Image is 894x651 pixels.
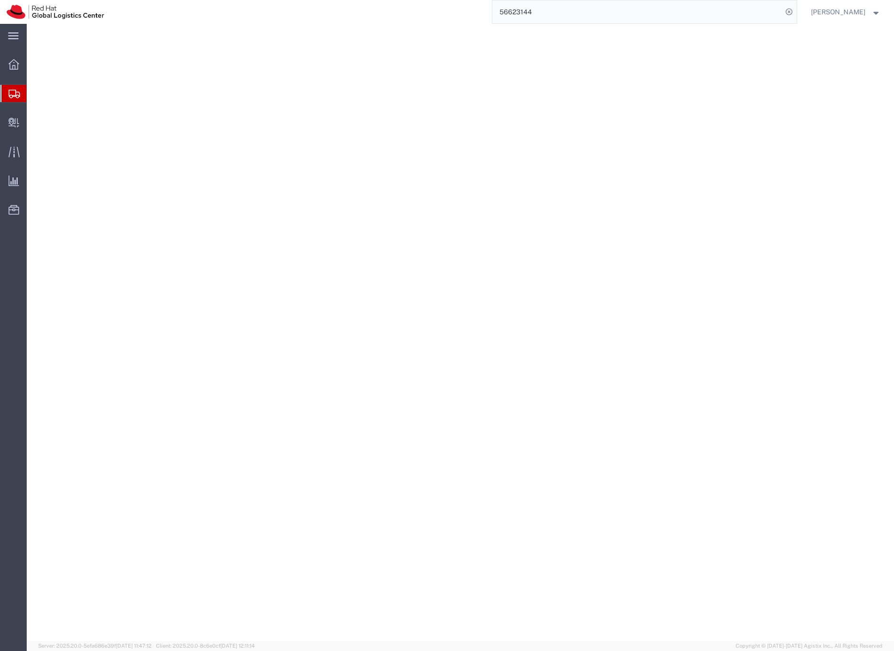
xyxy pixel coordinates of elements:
[116,643,152,649] span: [DATE] 11:47:12
[811,7,865,17] span: Sona Mala
[27,24,894,641] iframe: FS Legacy Container
[492,0,782,23] input: Search for shipment number, reference number
[7,5,104,19] img: logo
[811,6,881,18] button: [PERSON_NAME]
[156,643,255,649] span: Client: 2025.20.0-8c6e0cf
[736,642,883,650] span: Copyright © [DATE]-[DATE] Agistix Inc., All Rights Reserved
[38,643,152,649] span: Server: 2025.20.0-5efa686e39f
[220,643,255,649] span: [DATE] 12:11:14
